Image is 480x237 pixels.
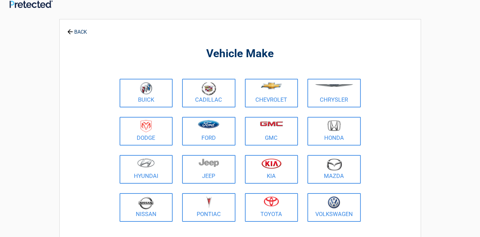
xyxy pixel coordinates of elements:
[141,120,152,132] img: dodge
[260,121,283,126] img: gmc
[201,82,216,95] img: cadillac
[307,193,361,222] a: Volkswagen
[182,117,235,146] a: Ford
[199,158,219,167] img: jeep
[261,82,282,89] img: chevrolet
[326,158,342,171] img: mazda
[120,117,173,146] a: Dodge
[120,155,173,184] a: Hyundai
[118,46,362,61] h2: Vehicle Make
[182,155,235,184] a: Jeep
[206,196,212,208] img: pontiac
[140,82,152,95] img: buick
[307,117,361,146] a: Honda
[182,193,235,222] a: Pontiac
[264,196,279,207] img: toyota
[315,84,353,87] img: chrysler
[10,0,53,8] img: Main Logo
[245,79,298,107] a: Chevrolet
[182,79,235,107] a: Cadillac
[66,24,88,35] a: BACK
[261,158,281,169] img: kia
[138,196,154,209] img: nissan
[245,193,298,222] a: Toyota
[137,158,155,167] img: hyundai
[245,117,298,146] a: GMC
[328,196,340,209] img: volkswagen
[307,155,361,184] a: Mazda
[198,120,219,128] img: ford
[120,79,173,107] a: Buick
[245,155,298,184] a: Kia
[327,120,341,131] img: honda
[307,79,361,107] a: Chrysler
[120,193,173,222] a: Nissan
